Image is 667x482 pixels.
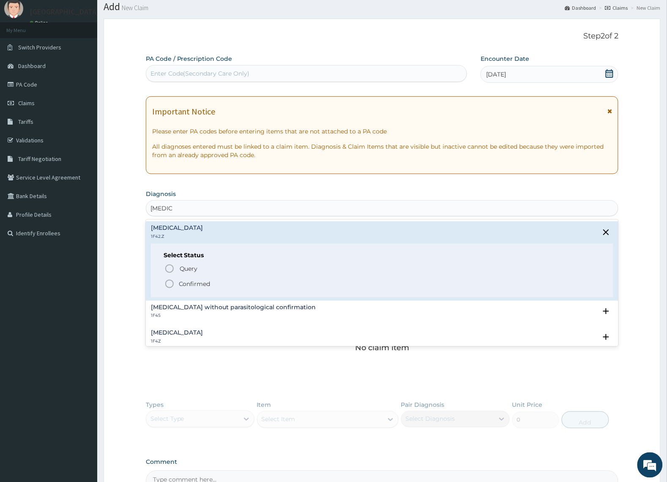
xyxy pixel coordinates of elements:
h4: [MEDICAL_DATA] without parasitological confirmation [151,304,316,310]
label: PA Code / Prescription Code [146,54,232,63]
p: 1F45 [151,313,316,319]
div: Minimize live chat window [139,4,159,25]
span: Query [180,264,198,273]
h1: Add [104,1,661,12]
i: status option filled [164,279,175,289]
label: Encounter Date [481,54,529,63]
img: d_794563401_company_1708531726252_794563401 [16,42,34,63]
div: Enter Code(Secondary Care Only) [150,69,250,78]
span: We're online! [49,106,117,192]
div: Chat with us now [44,47,142,58]
span: Switch Providers [18,44,61,51]
p: No claim item [355,343,409,352]
small: New Claim [120,5,148,11]
p: 1F4Z [151,338,203,344]
span: Dashboard [18,62,46,70]
i: close select status [601,227,611,237]
p: Confirmed [179,280,210,288]
textarea: Type your message and hit 'Enter' [4,231,161,260]
p: [GEOGRAPHIC_DATA] [30,8,99,16]
span: [DATE] [486,70,506,79]
i: open select status [601,332,611,342]
h1: Important Notice [152,107,216,116]
label: Comment [146,459,619,466]
h4: [MEDICAL_DATA] [151,225,203,231]
p: All diagnoses entered must be linked to a claim item. Diagnosis & Claim Items that are visible bu... [152,142,612,159]
p: 1F42.Z [151,234,203,240]
p: Please enter PA codes before entering items that are not attached to a PA code [152,127,612,136]
span: Claims [18,99,35,107]
span: Tariffs [18,118,33,125]
h6: Select Status [164,252,601,259]
label: Diagnosis [146,190,176,198]
h4: [MEDICAL_DATA] [151,330,203,336]
a: Dashboard [565,4,596,11]
a: Online [30,20,50,26]
a: Claims [605,4,628,11]
span: Tariff Negotiation [18,155,61,163]
li: New Claim [629,4,661,11]
p: Step 2 of 2 [146,32,619,41]
i: status option query [164,264,175,274]
i: open select status [601,306,611,316]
